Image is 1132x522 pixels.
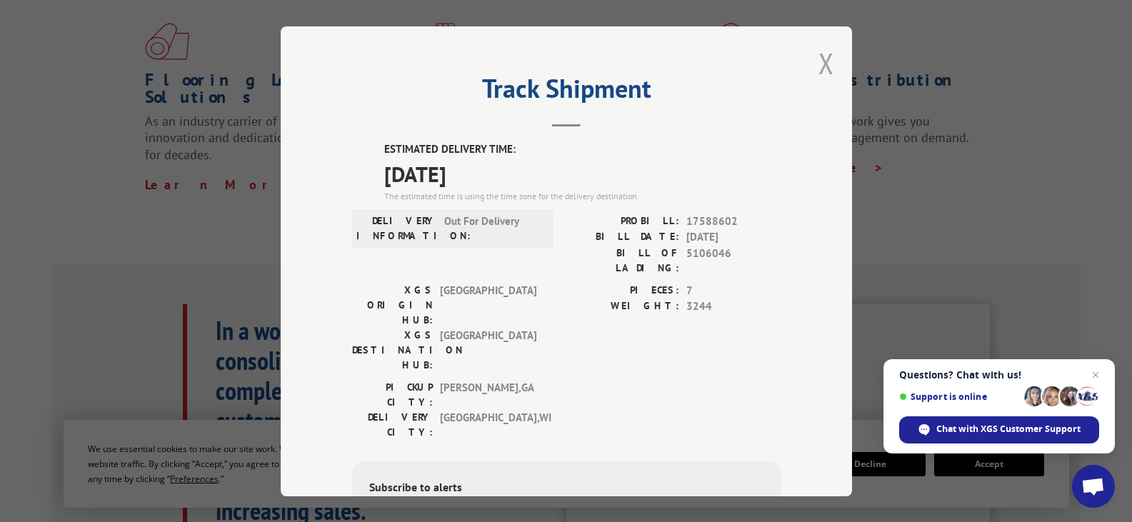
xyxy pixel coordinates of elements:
div: Subscribe to alerts [369,478,763,498]
span: [DATE] [686,229,781,246]
label: XGS DESTINATION HUB: [352,327,433,372]
span: [DATE] [384,157,781,189]
span: 7 [686,282,781,298]
button: Close modal [818,44,834,82]
span: [GEOGRAPHIC_DATA] [440,327,536,372]
span: [PERSON_NAME] , GA [440,379,536,409]
label: DELIVERY CITY: [352,409,433,439]
label: ESTIMATED DELIVERY TIME: [384,141,781,158]
label: PICKUP CITY: [352,379,433,409]
label: BILL OF LADING: [566,245,679,275]
h2: Track Shipment [352,79,781,106]
span: [GEOGRAPHIC_DATA] , WI [440,409,536,439]
a: Open chat [1072,465,1115,508]
label: PIECES: [566,282,679,298]
span: Chat with XGS Customer Support [899,416,1099,443]
label: DELIVERY INFORMATION: [356,213,437,243]
span: 5106046 [686,245,781,275]
label: PROBILL: [566,213,679,229]
span: 17588602 [686,213,781,229]
span: Chat with XGS Customer Support [936,423,1081,436]
span: 3244 [686,298,781,315]
label: WEIGHT: [566,298,679,315]
span: Support is online [899,391,1019,402]
label: BILL DATE: [566,229,679,246]
div: The estimated time is using the time zone for the delivery destination. [384,189,781,202]
span: Questions? Chat with us! [899,369,1099,381]
label: XGS ORIGIN HUB: [352,282,433,327]
span: [GEOGRAPHIC_DATA] [440,282,536,327]
span: Out For Delivery [444,213,541,243]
